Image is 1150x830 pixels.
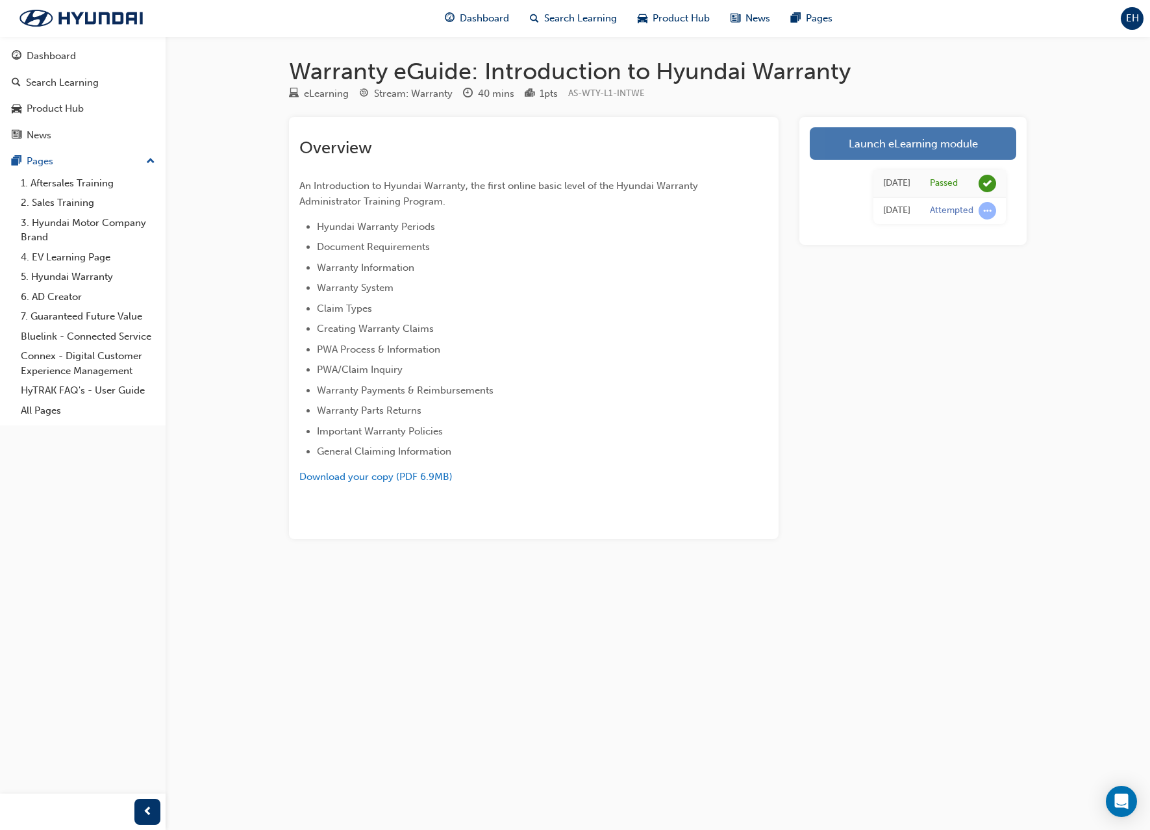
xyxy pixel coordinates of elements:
button: EH [1121,7,1144,30]
a: pages-iconPages [781,5,843,32]
a: 3. Hyundai Motor Company Brand [16,213,160,247]
span: Document Requirements [317,241,430,253]
span: learningResourceType_ELEARNING-icon [289,88,299,100]
a: All Pages [16,401,160,421]
div: Stream [359,86,453,102]
div: Product Hub [27,101,84,116]
div: eLearning [304,86,349,101]
a: news-iconNews [720,5,781,32]
a: News [5,123,160,147]
button: Pages [5,149,160,173]
a: Search Learning [5,71,160,95]
span: Overview [299,138,372,158]
span: learningRecordVerb_PASS-icon [979,175,996,192]
span: search-icon [530,10,539,27]
span: news-icon [12,130,21,142]
a: 2. Sales Training [16,193,160,213]
a: HyTRAK FAQ's - User Guide [16,381,160,401]
a: Connex - Digital Customer Experience Management [16,346,160,381]
a: 7. Guaranteed Future Value [16,307,160,327]
div: Duration [463,86,514,102]
span: up-icon [146,153,155,170]
span: pages-icon [12,156,21,168]
span: search-icon [12,77,21,89]
span: clock-icon [463,88,473,100]
span: Warranty Payments & Reimbursements [317,384,494,396]
span: car-icon [12,103,21,115]
span: Claim Types [317,303,372,314]
a: 6. AD Creator [16,287,160,307]
span: EH [1126,11,1139,26]
span: podium-icon [525,88,534,100]
span: News [745,11,770,26]
span: guage-icon [445,10,455,27]
a: Download your copy (PDF 6.9MB) [299,471,453,483]
a: 4. EV Learning Page [16,247,160,268]
div: Open Intercom Messenger [1106,786,1137,817]
div: Type [289,86,349,102]
span: General Claiming Information [317,446,451,457]
a: Dashboard [5,44,160,68]
div: News [27,128,51,143]
button: DashboardSearch LearningProduct HubNews [5,42,160,149]
div: Points [525,86,558,102]
div: 40 mins [478,86,514,101]
a: search-iconSearch Learning [519,5,627,32]
img: Trak [6,5,156,32]
span: guage-icon [12,51,21,62]
span: PWA/Claim Inquiry [317,364,403,375]
span: Pages [806,11,832,26]
span: prev-icon [143,804,153,820]
a: car-iconProduct Hub [627,5,720,32]
span: Search Learning [544,11,617,26]
span: Creating Warranty Claims [317,323,434,334]
h1: Warranty eGuide: Introduction to Hyundai Warranty [289,57,1027,86]
div: Passed [930,177,958,190]
span: Warranty System [317,282,394,294]
span: learningRecordVerb_ATTEMPT-icon [979,202,996,220]
span: Warranty Information [317,262,414,273]
div: Fri Jul 04 2025 12:28:49 GMT+1000 (Australian Eastern Standard Time) [883,203,910,218]
div: Fri Jul 04 2025 13:17:10 GMT+1000 (Australian Eastern Standard Time) [883,176,910,191]
a: Bluelink - Connected Service [16,327,160,347]
span: pages-icon [791,10,801,27]
span: Important Warranty Policies [317,425,443,437]
div: Dashboard [27,49,76,64]
a: 1. Aftersales Training [16,173,160,194]
div: Pages [27,154,53,169]
a: Launch eLearning module [810,127,1016,160]
div: 1 pts [540,86,558,101]
a: Product Hub [5,97,160,121]
div: Search Learning [26,75,99,90]
span: Dashboard [460,11,509,26]
span: PWA Process & Information [317,344,440,355]
span: car-icon [638,10,647,27]
span: news-icon [731,10,740,27]
span: Warranty Parts Returns [317,405,421,416]
div: Attempted [930,205,973,217]
span: Product Hub [653,11,710,26]
a: guage-iconDashboard [434,5,519,32]
span: Learning resource code [568,88,645,99]
a: 5. Hyundai Warranty [16,267,160,287]
span: An Introduction to Hyundai Warranty, the first online basic level of the Hyundai Warranty Adminis... [299,180,701,207]
span: target-icon [359,88,369,100]
div: Stream: Warranty [374,86,453,101]
span: Hyundai Warranty Periods [317,221,435,233]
